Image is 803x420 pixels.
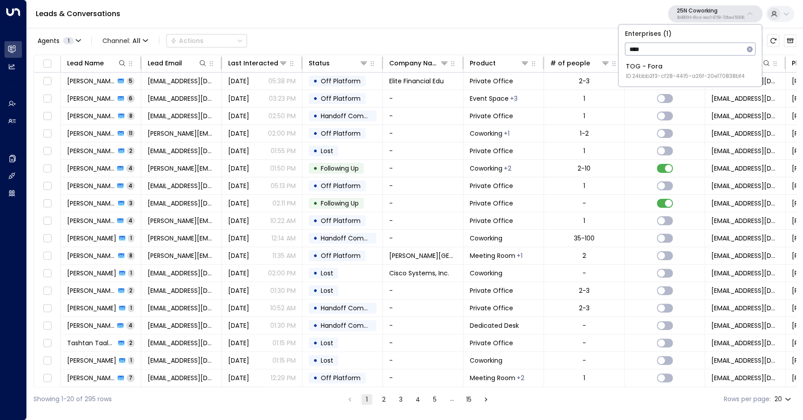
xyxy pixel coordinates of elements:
[270,164,296,173] p: 01:50 PM
[389,58,449,69] div: Company Name
[228,146,249,155] span: Sep 04, 2025
[127,252,135,259] span: 8
[272,339,296,347] p: 01:15 PM
[127,199,135,207] span: 3
[583,181,585,190] div: 1
[148,146,215,155] span: lsturnertrucking@gmail.com
[268,129,296,138] p: 02:00 PM
[711,199,779,208] span: noreply@notifications.hubspot.com
[470,339,513,347] span: Private Office
[42,285,53,296] span: Toggle select row
[582,356,586,365] div: -
[517,251,523,260] div: Private Office
[67,234,116,243] span: Brian Morris
[580,129,589,138] div: 1-2
[711,304,779,313] span: notifications@unbounce.com
[99,34,152,47] span: Channel:
[313,370,318,386] div: •
[711,339,779,347] span: noreply@notifications.hubspot.com
[148,269,215,278] span: abdullahzaf@gmail.com
[228,356,249,365] span: Aug 26, 2025
[42,268,53,279] span: Toggle select row
[272,199,296,208] p: 02:11 PM
[383,195,463,212] td: -
[127,147,135,154] span: 2
[127,339,135,347] span: 2
[711,164,779,173] span: noreply@notifications.hubspot.com
[272,356,296,365] p: 01:15 PM
[67,286,115,295] span: Kalyan Akkasani
[270,304,296,313] p: 10:52 AM
[583,111,585,120] div: 1
[67,58,104,69] div: Lead Name
[711,269,779,278] span: noreply@notifications.hubspot.com
[313,300,318,316] div: •
[383,177,463,194] td: -
[582,199,586,208] div: -
[228,199,249,208] span: Sep 03, 2025
[148,356,215,365] span: danyshman.azamatov@gmail.com
[42,355,53,366] span: Toggle select row
[383,125,463,142] td: -
[446,394,457,405] div: …
[127,112,135,120] span: 8
[767,34,779,47] span: Refresh
[63,37,74,44] span: 1
[313,213,318,228] div: •
[228,234,249,243] span: Sep 03, 2025
[148,373,215,382] span: jimmymacclaw@gmail.com
[470,111,513,120] span: Private Office
[272,234,296,243] p: 12:14 AM
[148,304,215,313] span: krakkasani@crocusitllc.com
[313,126,318,141] div: •
[321,129,361,138] span: Off Platform
[321,234,384,243] span: Handoff Completed
[383,282,463,299] td: -
[711,94,779,103] span: noreply@notifications.hubspot.com
[67,199,115,208] span: Elisabeth Gavin
[228,286,249,295] span: Aug 26, 2025
[711,146,779,155] span: noreply@notifications.hubspot.com
[99,34,152,47] button: Channel:All
[228,181,249,190] span: Sep 03, 2025
[321,286,333,295] span: Lost
[412,394,423,405] button: Go to page 4
[38,38,59,44] span: Agents
[148,58,182,69] div: Lead Email
[42,303,53,314] span: Toggle select row
[128,234,134,242] span: 1
[228,94,249,103] span: Sep 05, 2025
[321,304,384,313] span: Handoff Completed
[270,321,296,330] p: 01:30 PM
[579,77,590,86] div: 2-3
[361,394,372,405] button: page 1
[470,129,502,138] span: Coworking
[313,108,318,124] div: •
[582,269,586,278] div: -
[313,318,318,333] div: •
[67,77,115,86] span: Ed Cross
[321,94,361,103] span: Off Platform
[313,353,318,368] div: •
[42,198,53,209] span: Toggle select row
[321,373,361,382] span: Off Platform
[668,5,762,22] button: 25N Coworking3b9800f4-81ca-4ec0-8758-72fbe4763f36
[228,373,249,382] span: Aug 26, 2025
[677,8,744,13] p: 25N Coworking
[550,58,590,69] div: # of people
[470,146,513,155] span: Private Office
[42,320,53,331] span: Toggle select row
[228,111,249,120] span: Sep 04, 2025
[271,146,296,155] p: 01:55 PM
[67,181,115,190] span: Nashon Dupuy
[470,164,502,173] span: Coworking
[42,215,53,227] span: Toggle select row
[389,77,444,86] span: Elite Financial Edu
[470,373,515,382] span: Meeting Room
[268,111,296,120] p: 02:50 PM
[395,394,406,405] button: Go to page 3
[309,58,330,69] div: Status
[67,251,115,260] span: Karol Wright
[313,266,318,281] div: •
[228,77,249,86] span: Sep 05, 2025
